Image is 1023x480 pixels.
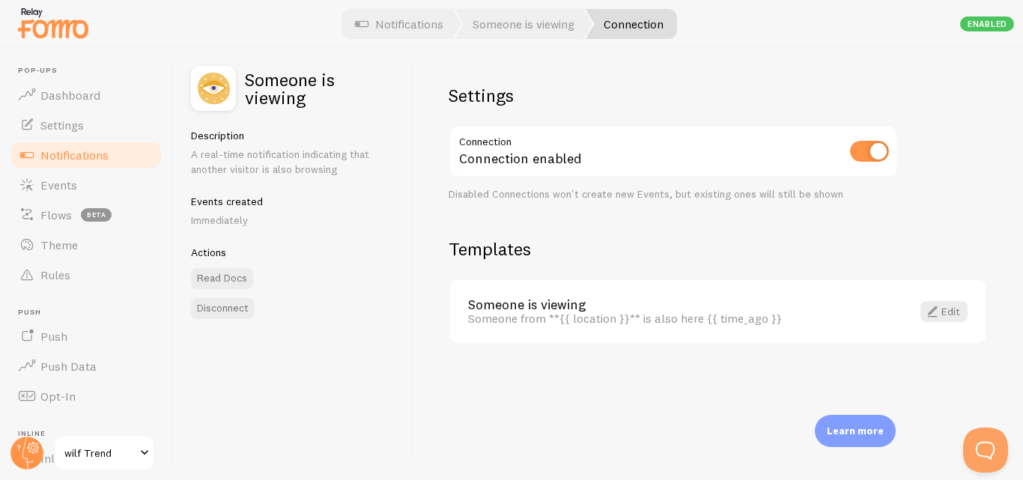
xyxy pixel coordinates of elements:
a: Flows beta [9,200,163,230]
span: Flows [40,207,72,222]
span: Opt-In [40,389,76,404]
span: Push Data [40,359,97,374]
p: Learn more [827,424,884,438]
a: Push [9,321,163,351]
a: Settings [9,110,163,140]
p: Immediately [191,213,394,228]
h2: Someone is viewing [245,70,394,106]
p: A real-time notification indicating that another visitor is also browsing [191,147,394,177]
div: Connection enabled [449,125,898,180]
a: Someone is viewing [468,298,893,312]
a: Read Docs [191,268,253,289]
iframe: Help Scout Beacon - Open [963,428,1008,473]
span: Settings [40,118,84,133]
h5: Actions [191,246,394,259]
img: fomo-relay-logo-orange.svg [16,4,91,42]
span: Theme [40,237,78,252]
span: Pop-ups [18,66,163,76]
div: Someone from **{{ location }}** is also here {{ time_ago }} [468,312,893,325]
h2: Templates [449,237,987,261]
span: Push [40,329,67,344]
a: Rules [9,260,163,290]
a: Events [9,170,163,200]
button: Disconnect [191,298,255,319]
div: Learn more [815,415,896,447]
span: beta [81,208,112,222]
span: Dashboard [40,88,100,103]
span: Rules [40,267,70,282]
a: wilf Trend [54,435,155,471]
a: Theme [9,230,163,260]
span: Notifications [40,148,109,162]
span: Inline [18,429,163,439]
span: Events [40,177,77,192]
a: Push Data [9,351,163,381]
h2: Settings [449,84,898,107]
a: Opt-In [9,381,163,411]
a: Dashboard [9,80,163,110]
h5: Description [191,129,394,142]
span: Push [18,308,163,318]
img: fomo_icons_someone_is_viewing.svg [191,66,236,111]
div: Disabled Connections won't create new Events, but existing ones will still be shown [449,188,898,201]
a: Notifications [9,140,163,170]
h5: Events created [191,195,394,208]
span: wilf Trend [64,444,136,462]
a: Edit [920,301,968,322]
